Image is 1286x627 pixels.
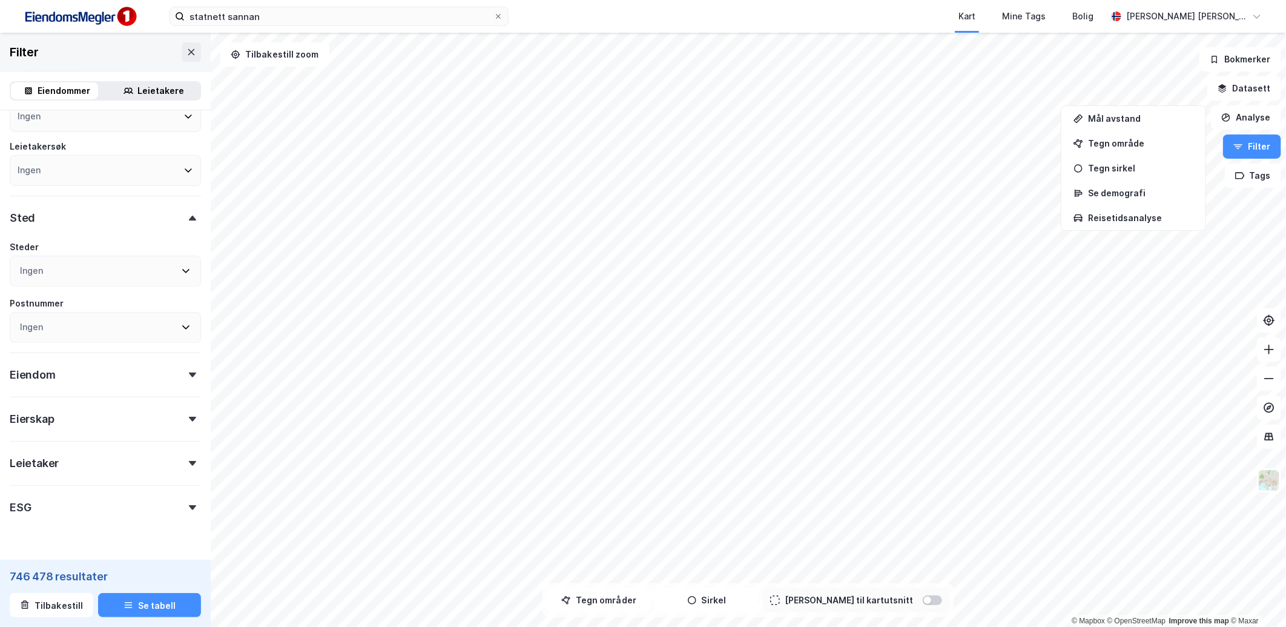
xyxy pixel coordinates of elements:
[1088,213,1193,223] div: Reisetidsanalyse
[19,3,140,30] img: F4PB6Px+NJ5v8B7XTbfpPpyloAAAAASUVORK5CYII=
[220,42,329,67] button: Tilbakestill zoom
[1088,163,1193,173] div: Tegn sirkel
[1126,9,1247,24] div: [PERSON_NAME] [PERSON_NAME]
[785,593,913,608] div: [PERSON_NAME] til kartutsnitt
[1211,105,1281,130] button: Analyse
[10,368,56,382] div: Eiendom
[10,211,35,225] div: Sted
[18,163,41,177] div: Ingen
[1199,47,1281,71] button: Bokmerker
[958,9,975,24] div: Kart
[1225,569,1286,627] iframe: Chat Widget
[10,500,31,515] div: ESG
[38,84,91,98] div: Eiendommer
[655,588,758,612] button: Sirkel
[10,240,39,254] div: Steder
[1225,164,1281,188] button: Tags
[185,7,493,25] input: Søk på adresse, matrikkel, gårdeiere, leietakere eller personer
[1088,113,1193,124] div: Mål avstand
[10,42,39,62] div: Filter
[10,296,64,311] div: Postnummer
[20,320,43,334] div: Ingen
[20,264,43,278] div: Ingen
[1207,76,1281,101] button: Datasett
[138,84,185,98] div: Leietakere
[1088,138,1193,148] div: Tegn område
[10,412,54,426] div: Eierskap
[10,569,201,583] div: 746 478 resultater
[10,456,59,471] div: Leietaker
[1107,617,1166,625] a: OpenStreetMap
[10,593,93,617] button: Tilbakestill
[1072,9,1093,24] div: Bolig
[1169,617,1229,625] a: Improve this map
[10,139,66,154] div: Leietakersøk
[1002,9,1046,24] div: Mine Tags
[1223,134,1281,159] button: Filter
[18,109,41,124] div: Ingen
[547,588,650,612] button: Tegn områder
[1088,188,1193,198] div: Se demografi
[1072,617,1105,625] a: Mapbox
[1225,569,1286,627] div: Kontrollprogram for chat
[98,593,201,617] button: Se tabell
[1258,469,1281,492] img: Z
